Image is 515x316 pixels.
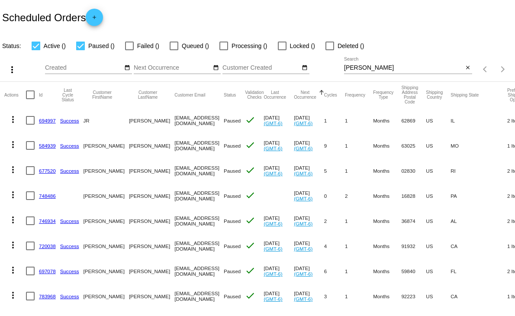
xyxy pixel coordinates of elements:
mat-icon: check [245,240,255,251]
mat-cell: Months [373,233,401,258]
mat-icon: date_range [213,64,219,71]
span: Paused () [88,41,115,51]
mat-cell: 02830 [401,158,426,183]
mat-cell: [DATE] [294,258,324,284]
a: (GMT-6) [294,271,312,277]
mat-cell: Months [373,258,401,284]
input: Next Occurrence [134,64,212,71]
mat-cell: 59840 [401,258,426,284]
input: Created [45,64,123,71]
mat-cell: Months [373,183,401,208]
mat-cell: [DATE] [294,108,324,133]
mat-cell: [PERSON_NAME] [84,284,129,309]
mat-cell: [EMAIL_ADDRESS][DOMAIN_NAME] [174,284,224,309]
mat-cell: [DATE] [264,108,294,133]
mat-icon: close [465,64,471,71]
button: Change sorting for ShippingCountry [426,90,443,100]
span: Paused [224,243,241,249]
span: Paused [224,218,241,224]
mat-cell: 1 [324,108,345,133]
a: (GMT-6) [264,221,282,226]
mat-icon: more_vert [8,139,18,150]
mat-icon: more_vert [8,290,18,300]
mat-cell: CA [451,284,507,309]
mat-cell: [DATE] [294,183,324,208]
mat-cell: [EMAIL_ADDRESS][DOMAIN_NAME] [174,258,224,284]
a: 746934 [39,218,56,224]
span: Active () [44,41,66,51]
a: Success [60,268,79,274]
mat-icon: more_vert [8,215,18,225]
mat-cell: 4 [324,233,345,258]
mat-cell: 1 [345,233,373,258]
mat-cell: 1 [345,133,373,158]
button: Change sorting for ShippingPostcode [401,85,418,104]
button: Change sorting for NextOccurrenceUtc [294,90,316,100]
a: (GMT-6) [264,120,282,126]
button: Change sorting for ShippingState [451,92,479,97]
mat-cell: 16828 [401,183,426,208]
a: 748486 [39,193,56,199]
a: (GMT-6) [294,196,312,201]
button: Change sorting for Status [224,92,236,97]
mat-cell: [EMAIL_ADDRESS][DOMAIN_NAME] [174,233,224,258]
mat-icon: check [245,115,255,125]
mat-cell: US [426,258,451,284]
button: Change sorting for FrequencyType [373,90,393,100]
mat-icon: check [245,165,255,175]
mat-icon: more_vert [8,114,18,125]
mat-cell: [PERSON_NAME] [129,133,174,158]
mat-cell: [EMAIL_ADDRESS][DOMAIN_NAME] [174,108,224,133]
button: Next page [494,61,512,78]
a: Success [60,143,79,148]
mat-cell: US [426,183,451,208]
mat-cell: PA [451,183,507,208]
mat-cell: US [426,208,451,233]
mat-cell: [DATE] [294,208,324,233]
mat-icon: check [245,140,255,150]
a: (GMT-6) [294,171,312,176]
input: Search [344,64,463,71]
mat-cell: [PERSON_NAME] [129,183,174,208]
span: Paused [224,268,241,274]
mat-icon: add [89,14,100,25]
mat-icon: date_range [124,64,130,71]
mat-icon: more_vert [8,190,18,200]
mat-cell: [PERSON_NAME] [129,233,174,258]
mat-icon: check [245,215,255,226]
mat-icon: date_range [302,64,308,71]
mat-cell: [PERSON_NAME] [129,284,174,309]
mat-cell: [EMAIL_ADDRESS][DOMAIN_NAME] [174,158,224,183]
mat-cell: 36874 [401,208,426,233]
mat-cell: 91932 [401,233,426,258]
mat-icon: more_vert [7,64,17,75]
span: Paused [224,168,241,174]
mat-cell: FL [451,258,507,284]
a: (GMT-6) [264,296,282,302]
mat-cell: [EMAIL_ADDRESS][DOMAIN_NAME] [174,208,224,233]
mat-cell: [PERSON_NAME] [84,258,129,284]
mat-cell: [PERSON_NAME] [129,158,174,183]
mat-icon: more_vert [8,240,18,250]
mat-cell: [DATE] [294,233,324,258]
mat-header-cell: Actions [4,82,26,108]
mat-header-cell: Validation Checks [245,82,264,108]
mat-cell: AL [451,208,507,233]
mat-cell: 0 [324,183,345,208]
a: (GMT-6) [294,296,312,302]
mat-cell: US [426,158,451,183]
mat-cell: MO [451,133,507,158]
a: (GMT-6) [264,271,282,277]
a: 694997 [39,118,56,123]
mat-cell: [DATE] [294,133,324,158]
mat-cell: 3 [324,284,345,309]
a: (GMT-6) [294,145,312,151]
button: Change sorting for LastOccurrenceUtc [264,90,286,100]
a: Success [60,293,79,299]
a: (GMT-6) [264,171,282,176]
mat-cell: 6 [324,258,345,284]
mat-cell: [PERSON_NAME] [129,208,174,233]
span: Paused [224,193,241,199]
a: Success [60,118,79,123]
a: Success [60,218,79,224]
